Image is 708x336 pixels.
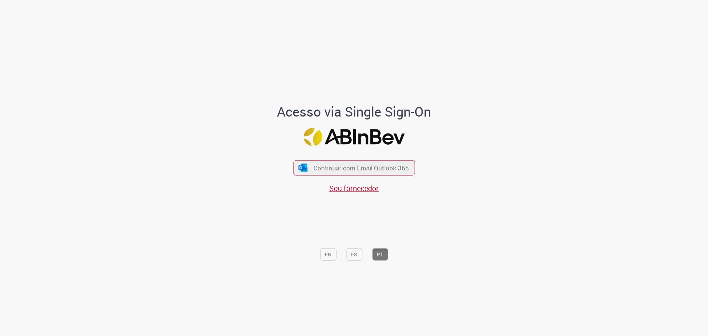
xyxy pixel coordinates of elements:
a: Sou fornecedor [329,183,379,193]
img: Logo ABInBev [303,128,405,146]
button: EN [320,248,336,260]
button: ES [346,248,362,260]
button: ícone Azure/Microsoft 360 Continuar com Email Outlook 365 [293,160,415,175]
button: PT [372,248,388,260]
h1: Acesso via Single Sign-On [252,104,457,119]
img: ícone Azure/Microsoft 360 [298,164,308,172]
span: Continuar com Email Outlook 365 [313,164,409,172]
